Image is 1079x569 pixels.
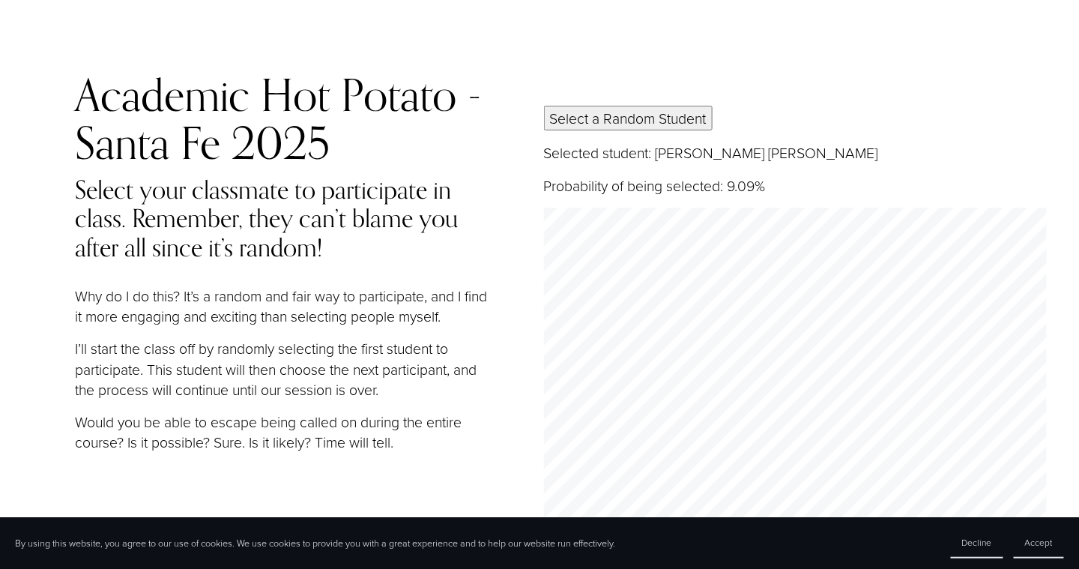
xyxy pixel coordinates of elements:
[75,286,493,326] p: Why do I do this? It’s a random and fair way to participate, and I find it more engaging and exci...
[75,338,493,400] p: I’ll start the class off by randomly selecting the first student to participate. This student wil...
[75,412,493,452] p: Would you be able to escape being called on during the entire course? Is it possible? Sure. Is it...
[544,142,1047,163] p: Selected student: [PERSON_NAME] [PERSON_NAME]
[951,528,1003,559] button: Decline
[544,175,1047,196] p: Probability of being selected: 9.09%
[75,175,493,262] h4: Select your classmate to participate in class. Remember, they can’t blame you after all since it’...
[15,537,615,550] p: By using this website, you agree to our use of cookies. We use cookies to provide you with a grea...
[544,106,713,130] button: Select a Random Student
[75,71,493,167] h2: Academic Hot Potato - Santa Fe 2025
[1014,528,1064,559] button: Accept
[962,536,992,549] span: Decline
[1025,536,1053,549] span: Accept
